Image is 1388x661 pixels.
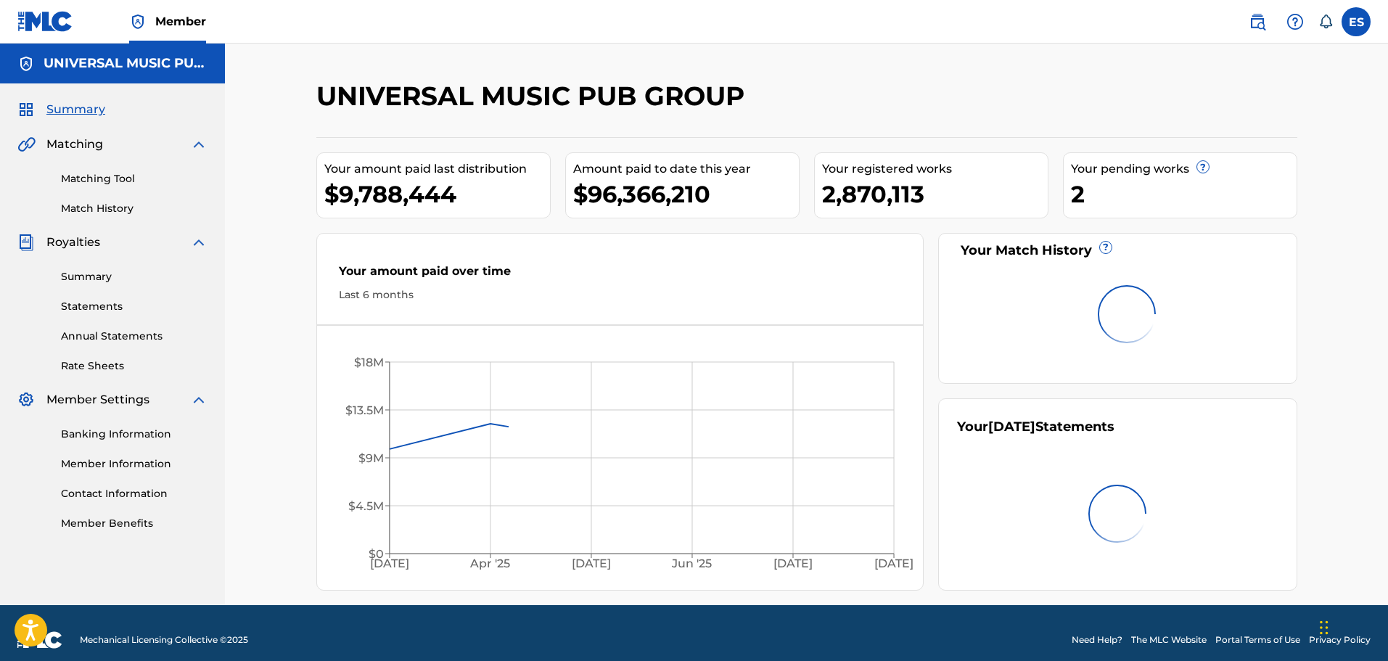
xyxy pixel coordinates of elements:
[17,136,36,153] img: Matching
[324,178,550,210] div: $9,788,444
[573,178,799,210] div: $96,366,210
[1071,178,1297,210] div: 2
[1309,633,1371,646] a: Privacy Policy
[1342,7,1371,36] div: User Menu
[572,557,611,571] tspan: [DATE]
[1072,633,1122,646] a: Need Help?
[671,557,712,571] tspan: Jun '25
[61,201,208,216] a: Match History
[17,55,35,73] img: Accounts
[61,427,208,442] a: Banking Information
[348,499,383,513] tspan: $4.5M
[17,101,35,118] img: Summary
[46,136,103,153] span: Matching
[773,557,813,571] tspan: [DATE]
[1315,591,1388,661] iframe: Chat Widget
[61,329,208,344] a: Annual Statements
[345,403,383,417] tspan: $13.5M
[190,136,208,153] img: expand
[1243,7,1272,36] a: Public Search
[61,171,208,186] a: Matching Tool
[358,451,383,465] tspan: $9M
[190,391,208,408] img: expand
[1131,633,1207,646] a: The MLC Website
[339,287,902,303] div: Last 6 months
[822,178,1048,210] div: 2,870,113
[469,557,510,571] tspan: Apr '25
[1286,13,1304,30] img: help
[324,160,550,178] div: Your amount paid last distribution
[1081,477,1154,550] img: preloader
[353,356,383,369] tspan: $18M
[61,456,208,472] a: Member Information
[1091,278,1163,350] img: preloader
[46,391,149,408] span: Member Settings
[369,557,408,571] tspan: [DATE]
[1215,633,1300,646] a: Portal Terms of Use
[155,13,206,30] span: Member
[1281,7,1310,36] div: Help
[368,547,383,561] tspan: $0
[339,263,902,287] div: Your amount paid over time
[17,391,35,408] img: Member Settings
[61,486,208,501] a: Contact Information
[573,160,799,178] div: Amount paid to date this year
[957,417,1114,437] div: Your Statements
[80,633,248,646] span: Mechanical Licensing Collective © 2025
[1071,160,1297,178] div: Your pending works
[190,234,208,251] img: expand
[1100,242,1112,253] span: ?
[874,557,913,571] tspan: [DATE]
[61,358,208,374] a: Rate Sheets
[129,13,147,30] img: Top Rightsholder
[988,419,1035,435] span: [DATE]
[1197,161,1209,173] span: ?
[957,241,1278,260] div: Your Match History
[46,234,100,251] span: Royalties
[44,55,208,72] h5: UNIVERSAL MUSIC PUB GROUP
[46,101,105,118] span: Summary
[61,516,208,531] a: Member Benefits
[1318,15,1333,29] div: Notifications
[822,160,1048,178] div: Your registered works
[61,269,208,284] a: Summary
[17,234,35,251] img: Royalties
[61,299,208,314] a: Statements
[1320,606,1329,649] div: Drag
[17,11,73,32] img: MLC Logo
[1249,13,1266,30] img: search
[316,80,752,112] h2: UNIVERSAL MUSIC PUB GROUP
[17,101,105,118] a: SummarySummary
